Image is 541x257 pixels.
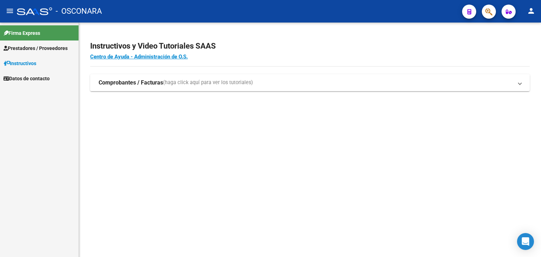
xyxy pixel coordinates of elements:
mat-icon: person [527,7,535,15]
span: - OSCONARA [56,4,102,19]
strong: Comprobantes / Facturas [99,79,163,87]
h2: Instructivos y Video Tutoriales SAAS [90,39,530,53]
span: Prestadores / Proveedores [4,44,68,52]
mat-expansion-panel-header: Comprobantes / Facturas(haga click aquí para ver los tutoriales) [90,74,530,91]
span: Datos de contacto [4,75,50,82]
mat-icon: menu [6,7,14,15]
a: Centro de Ayuda - Administración de O.S. [90,54,188,60]
span: (haga click aquí para ver los tutoriales) [163,79,253,87]
div: Open Intercom Messenger [517,233,534,250]
span: Firma Express [4,29,40,37]
span: Instructivos [4,59,36,67]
